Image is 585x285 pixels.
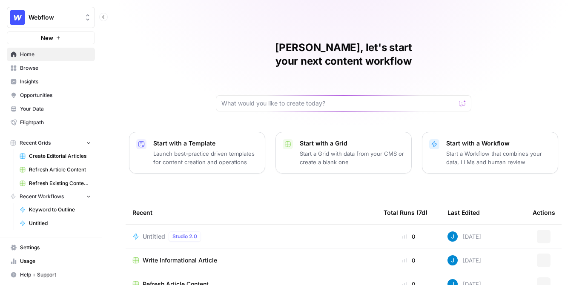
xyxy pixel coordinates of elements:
[16,203,95,217] a: Keyword to Outline
[7,268,95,282] button: Help + Support
[132,201,370,224] div: Recent
[153,139,258,148] p: Start with a Template
[129,132,265,174] button: Start with a TemplateLaunch best-practice driven templates for content creation and operations
[384,232,434,241] div: 0
[16,163,95,177] a: Refresh Article Content
[7,116,95,129] a: Flightpath
[7,61,95,75] a: Browse
[29,180,91,187] span: Refresh Existing Content (6)
[446,139,551,148] p: Start with a Workflow
[7,190,95,203] button: Recent Workflows
[384,256,434,265] div: 0
[7,241,95,254] a: Settings
[172,233,197,240] span: Studio 2.0
[153,149,258,166] p: Launch best-practice driven templates for content creation and operations
[20,257,91,265] span: Usage
[300,139,404,148] p: Start with a Grid
[20,271,91,279] span: Help + Support
[384,201,427,224] div: Total Runs (7d)
[216,41,471,68] h1: [PERSON_NAME], let's start your next content workflow
[20,139,51,147] span: Recent Grids
[20,91,91,99] span: Opportunities
[143,232,165,241] span: Untitled
[132,256,370,265] a: Write Informational Article
[10,10,25,25] img: Webflow Logo
[7,75,95,88] a: Insights
[7,102,95,116] a: Your Data
[20,64,91,72] span: Browse
[447,231,458,242] img: z620ml7ie90s7uun3xptce9f0frp
[221,99,456,108] input: What would you like to create today?
[7,31,95,44] button: New
[447,255,458,265] img: z620ml7ie90s7uun3xptce9f0frp
[143,256,217,265] span: Write Informational Article
[16,149,95,163] a: Create Editorial Articles
[29,219,91,227] span: Untitled
[533,201,555,224] div: Actions
[7,48,95,61] a: Home
[446,149,551,166] p: Start a Workflow that combines your data, LLMs and human review
[20,244,91,251] span: Settings
[16,177,95,190] a: Refresh Existing Content (6)
[20,105,91,113] span: Your Data
[7,88,95,102] a: Opportunities
[7,254,95,268] a: Usage
[7,137,95,149] button: Recent Grids
[7,7,95,28] button: Workspace: Webflow
[447,255,481,265] div: [DATE]
[16,217,95,230] a: Untitled
[29,152,91,160] span: Create Editorial Articles
[20,51,91,58] span: Home
[29,166,91,174] span: Refresh Article Content
[422,132,558,174] button: Start with a WorkflowStart a Workflow that combines your data, LLMs and human review
[41,34,53,42] span: New
[20,119,91,126] span: Flightpath
[275,132,412,174] button: Start with a GridStart a Grid with data from your CMS or create a blank one
[29,206,91,214] span: Keyword to Outline
[20,193,64,200] span: Recent Workflows
[29,13,80,22] span: Webflow
[447,201,480,224] div: Last Edited
[20,78,91,85] span: Insights
[132,231,370,242] a: UntitledStudio 2.0
[300,149,404,166] p: Start a Grid with data from your CMS or create a blank one
[447,231,481,242] div: [DATE]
